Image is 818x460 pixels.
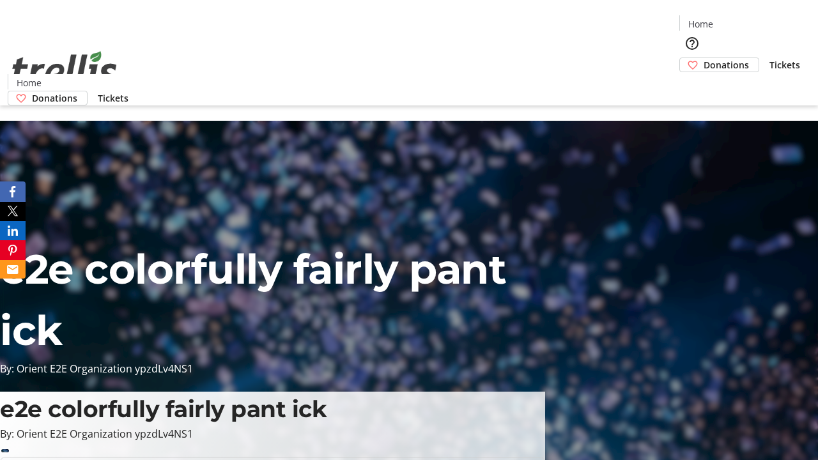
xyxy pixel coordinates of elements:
[679,57,759,72] a: Donations
[8,91,88,105] a: Donations
[17,76,42,89] span: Home
[88,91,139,105] a: Tickets
[769,58,800,72] span: Tickets
[32,91,77,105] span: Donations
[8,76,49,89] a: Home
[679,72,705,98] button: Cart
[98,91,128,105] span: Tickets
[688,17,713,31] span: Home
[8,37,121,101] img: Orient E2E Organization ypzdLv4NS1's Logo
[680,17,721,31] a: Home
[704,58,749,72] span: Donations
[679,31,705,56] button: Help
[759,58,810,72] a: Tickets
